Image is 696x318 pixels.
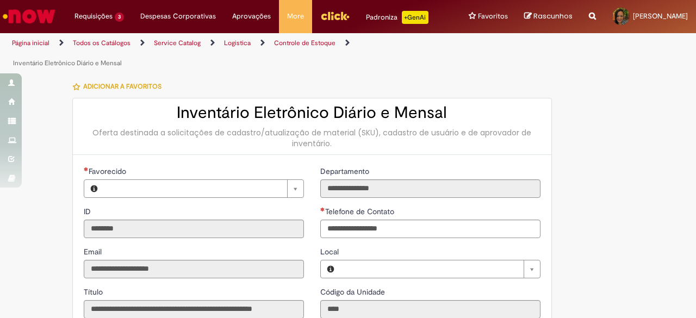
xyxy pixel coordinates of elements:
[320,179,540,198] input: Departamento
[84,247,104,257] span: Somente leitura - Email
[154,39,201,47] a: Service Catalog
[8,33,456,73] ul: Trilhas de página
[320,166,371,177] label: Somente leitura - Departamento
[84,260,304,278] input: Email
[140,11,216,22] span: Despesas Corporativas
[320,287,387,297] span: Somente leitura - Código da Unidade
[84,206,93,217] label: Somente leitura - ID
[320,247,341,257] span: Local
[478,11,508,22] span: Favoritos
[84,220,304,238] input: ID
[12,39,49,47] a: Página inicial
[83,82,161,91] span: Adicionar a Favoritos
[89,166,128,176] span: Necessários - Favorecido
[1,5,57,27] img: ServiceNow
[72,75,167,98] button: Adicionar a Favoritos
[84,246,104,257] label: Somente leitura - Email
[340,260,540,278] a: Limpar campo Local
[115,13,124,22] span: 3
[84,167,89,171] span: Necessários
[321,260,340,278] button: Local, Visualizar este registro
[73,39,130,47] a: Todos os Catálogos
[402,11,428,24] p: +GenAi
[274,39,335,47] a: Controle de Estoque
[84,287,105,297] span: Somente leitura - Título
[325,207,396,216] span: Telefone de Contato
[84,207,93,216] span: Somente leitura - ID
[224,39,251,47] a: Logistica
[104,180,303,197] a: Limpar campo Favorecido
[320,207,325,211] span: Obrigatório Preenchido
[320,166,371,176] span: Somente leitura - Departamento
[13,59,122,67] a: Inventário Eletrônico Diário e Mensal
[320,286,387,297] label: Somente leitura - Código da Unidade
[84,127,540,149] div: Oferta destinada a solicitações de cadastro/atualização de material (SKU), cadastro de usuário e ...
[533,11,573,21] span: Rascunhos
[84,104,540,122] h2: Inventário Eletrônico Diário e Mensal
[320,220,540,238] input: Telefone de Contato
[84,286,105,297] label: Somente leitura - Título
[320,8,350,24] img: click_logo_yellow_360x200.png
[84,180,104,197] button: Favorecido, Visualizar este registro
[232,11,271,22] span: Aprovações
[633,11,688,21] span: [PERSON_NAME]
[287,11,304,22] span: More
[524,11,573,22] a: Rascunhos
[366,11,428,24] div: Padroniza
[74,11,113,22] span: Requisições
